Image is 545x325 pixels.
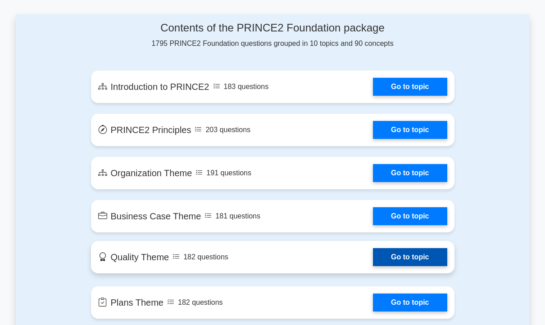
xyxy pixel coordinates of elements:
a: Go to topic [373,294,447,312]
a: Go to topic [373,121,447,139]
a: Go to topic [373,207,447,225]
h4: Contents of the PRINCE2 Foundation package [91,22,454,35]
a: Go to topic [373,164,447,182]
div: 1795 PRINCE2 Foundation questions grouped in 10 topics and 90 concepts [91,22,454,49]
a: Go to topic [373,78,447,96]
a: Go to topic [373,248,447,266]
